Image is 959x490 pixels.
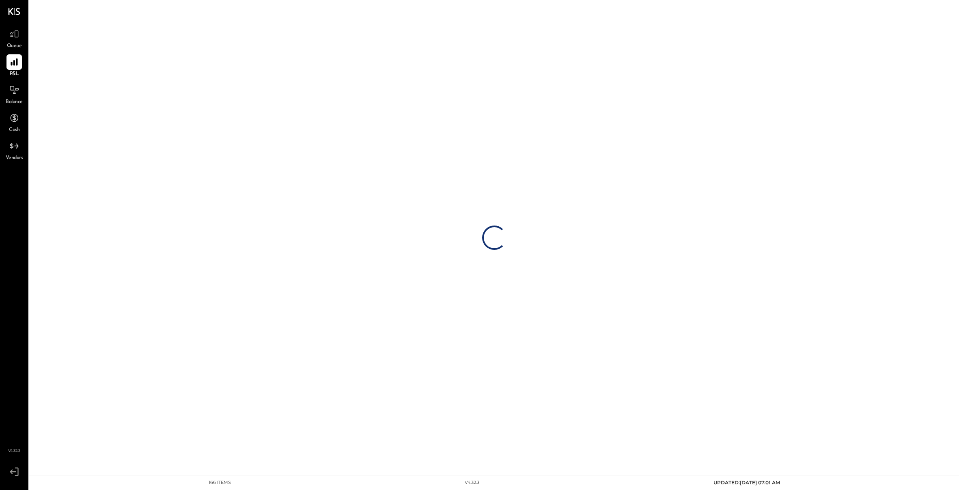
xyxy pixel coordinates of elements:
span: Cash [9,127,19,134]
a: P&L [0,54,28,78]
a: Vendors [0,138,28,162]
span: UPDATED: [DATE] 07:01 AM [713,479,780,486]
span: Balance [6,99,23,106]
div: v 4.32.3 [465,479,479,486]
a: Cash [0,110,28,134]
div: 166 items [209,479,231,486]
span: P&L [10,71,19,78]
a: Balance [0,82,28,106]
a: Queue [0,26,28,50]
span: Queue [7,43,22,50]
span: Vendors [6,155,23,162]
